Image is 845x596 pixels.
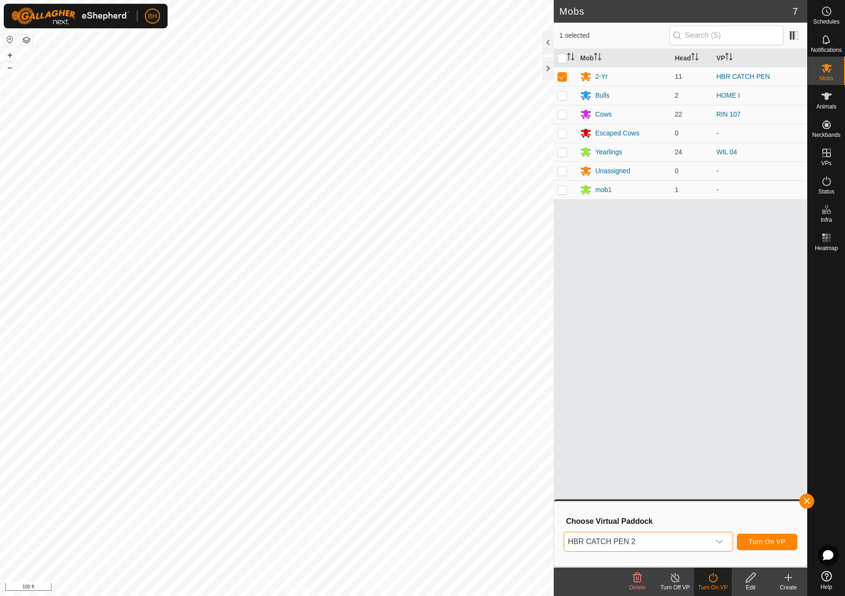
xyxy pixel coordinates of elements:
[675,92,679,99] span: 2
[675,110,683,118] span: 22
[812,132,840,138] span: Neckbands
[21,34,32,46] button: Map Layers
[629,584,646,591] span: Delete
[717,73,770,80] a: HBR CATCH PEN
[566,517,797,526] h3: Choose Virtual Paddock
[793,4,798,18] span: 7
[4,62,16,73] button: –
[656,583,694,592] div: Turn Off VP
[675,167,679,175] span: 0
[815,245,838,251] span: Heatmap
[148,11,157,21] span: BH
[818,189,834,194] span: Status
[675,148,683,156] span: 24
[564,532,710,551] span: HBR CATCH PEN 2
[820,584,832,590] span: Help
[713,124,808,143] td: -
[595,147,622,157] div: Yearlings
[559,31,669,41] span: 1 selected
[675,129,679,137] span: 0
[710,532,729,551] div: dropdown trigger
[691,54,699,62] p-sorticon: Activate to sort
[239,584,275,592] a: Privacy Policy
[595,109,612,119] div: Cows
[717,92,740,99] a: HOME I
[669,25,784,45] input: Search (S)
[671,49,713,67] th: Head
[559,6,793,17] h2: Mobs
[816,104,837,109] span: Animals
[737,534,797,550] button: Turn On VP
[717,148,737,156] a: WIL 04
[820,217,832,223] span: Infra
[567,54,575,62] p-sorticon: Activate to sort
[820,76,833,81] span: Mobs
[811,47,842,53] span: Notifications
[595,185,612,195] div: mob1
[749,538,786,546] span: Turn On VP
[595,91,609,101] div: Bulls
[694,583,732,592] div: Turn On VP
[725,54,733,62] p-sorticon: Activate to sort
[4,50,16,61] button: +
[4,34,16,45] button: Reset Map
[713,180,808,199] td: -
[808,567,845,594] a: Help
[717,110,741,118] a: RIN 107
[713,161,808,180] td: -
[595,128,639,138] div: Escaped Cows
[713,49,808,67] th: VP
[813,19,839,25] span: Schedules
[11,8,129,25] img: Gallagher Logo
[576,49,671,67] th: Mob
[769,583,807,592] div: Create
[594,54,601,62] p-sorticon: Activate to sort
[595,166,630,176] div: Unassigned
[595,72,608,82] div: 2-Yr
[821,160,831,166] span: VPs
[732,583,769,592] div: Edit
[675,73,683,80] span: 11
[675,186,679,193] span: 1
[286,584,314,592] a: Contact Us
